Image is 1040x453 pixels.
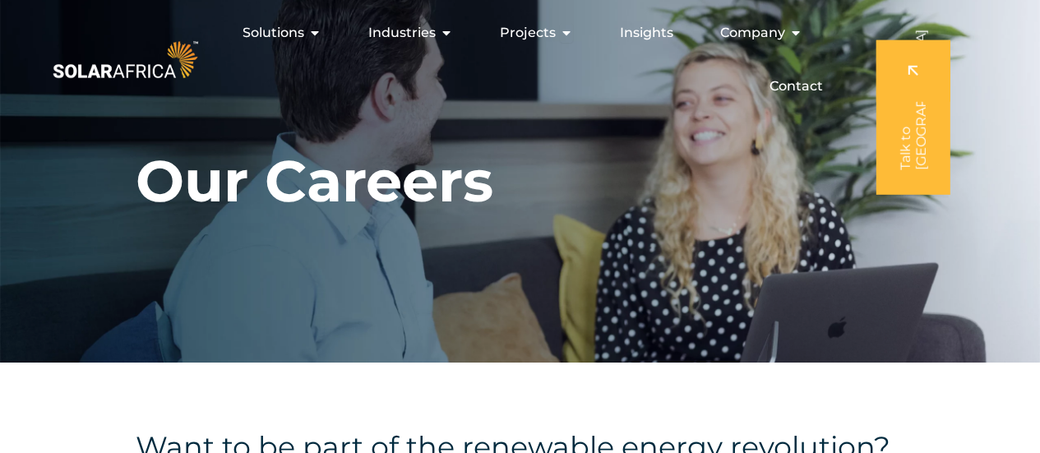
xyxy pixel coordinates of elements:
span: Company [720,23,785,43]
nav: Menu [201,16,836,103]
span: Solutions [243,23,304,43]
a: Insights [620,23,673,43]
h1: Our Careers [136,146,493,216]
div: Menu Toggle [201,16,836,103]
a: Contact [770,76,823,96]
span: Projects [500,23,556,43]
span: Industries [368,23,436,43]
